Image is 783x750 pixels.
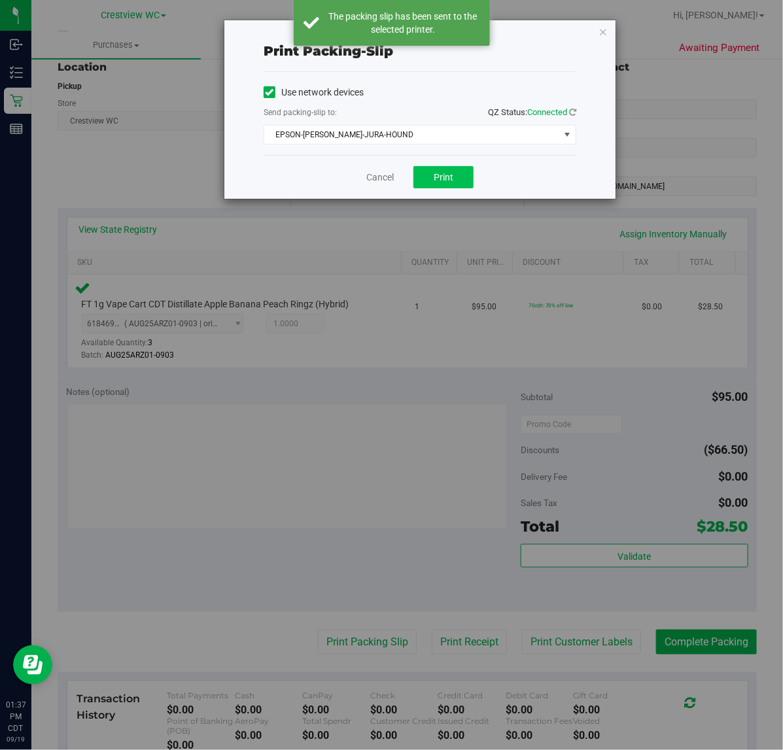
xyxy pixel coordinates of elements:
[366,171,394,184] a: Cancel
[527,107,567,117] span: Connected
[413,166,474,188] button: Print
[434,172,453,182] span: Print
[326,10,480,36] div: The packing slip has been sent to the selected printer.
[488,107,576,117] span: QZ Status:
[264,107,337,118] label: Send packing-slip to:
[264,43,393,59] span: Print packing-slip
[559,126,576,144] span: select
[264,86,364,99] label: Use network devices
[13,645,52,685] iframe: Resource center
[264,126,559,144] span: EPSON-[PERSON_NAME]-JURA-HOUND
